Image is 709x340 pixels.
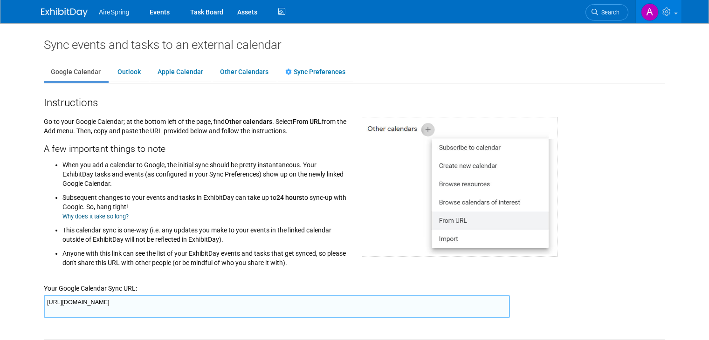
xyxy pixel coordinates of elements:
[276,194,302,201] span: 24 hours
[641,3,659,21] img: Aila Ortiaga
[62,213,129,220] a: Why does it take so long?
[278,63,352,81] a: Sync Preferences
[44,295,510,318] textarea: [URL][DOMAIN_NAME]
[362,117,558,257] img: Google Calendar screen shot for adding external calendar
[62,244,348,267] li: Anyone with this link can see the list of your ExhibitDay events and tasks that get synced, so pl...
[44,136,348,156] div: A few important things to note
[44,63,108,81] a: Google Calendar
[44,37,665,52] div: Sync events and tasks to an external calendar
[99,8,129,16] span: AireSpring
[37,110,355,272] div: Go to your Google Calendar; at the bottom left of the page, find . Select from the Add menu. Then...
[62,188,348,221] li: Subsequent changes to your events and tasks in ExhibitDay can take up to to sync-up with Google. ...
[62,221,348,244] li: This calendar sync is one-way (i.e. any updates you make to your events in the linked calendar ou...
[213,63,275,81] a: Other Calendars
[62,158,348,188] li: When you add a calendar to Google, the initial sync should be pretty instantaneous. Your ExhibitD...
[585,4,628,20] a: Search
[44,93,665,110] div: Instructions
[225,118,272,125] span: Other calendars
[598,9,620,16] span: Search
[44,272,665,293] div: Your Google Calendar Sync URL:
[293,118,322,125] span: From URL
[41,8,88,17] img: ExhibitDay
[110,63,148,81] a: Outlook
[151,63,210,81] a: Apple Calendar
